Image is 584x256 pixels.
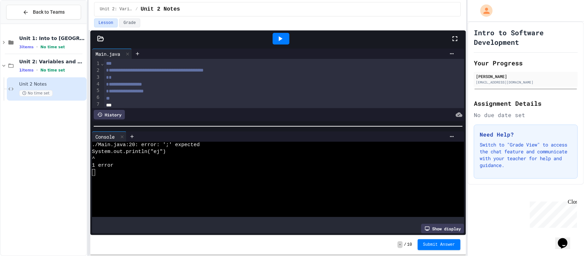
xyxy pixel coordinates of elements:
span: / [135,7,138,12]
span: No time set [40,68,65,73]
div: No due date set [474,111,578,119]
span: / [404,242,406,247]
h1: Intro to Software Development [474,28,578,47]
span: Unit 2: Variables and Expressions [19,59,85,65]
span: Back to Teams [33,9,65,16]
button: Lesson [94,18,118,27]
div: Chat with us now!Close [3,3,47,43]
span: 10 [407,242,412,247]
span: - [398,241,403,248]
iframe: chat widget [555,229,577,249]
div: My Account [473,3,494,18]
div: [PERSON_NAME] [476,73,576,79]
button: Submit Answer [418,239,461,250]
iframe: chat widget [527,199,577,228]
h2: Assignment Details [474,99,578,108]
span: No time set [19,90,53,97]
p: Switch to "Grade View" to access the chat feature and communicate with your teacher for help and ... [480,141,572,169]
span: 3 items [19,45,34,49]
h2: Your Progress [474,58,578,68]
span: 1 items [19,68,34,73]
span: No time set [40,45,65,49]
div: [EMAIL_ADDRESS][DOMAIN_NAME] [476,80,576,85]
button: Back to Teams [6,5,81,20]
h3: Need Help? [480,130,572,139]
span: Unit 2 Notes [19,81,85,87]
span: Unit 1: Into to [GEOGRAPHIC_DATA] [19,35,85,41]
span: Submit Answer [423,242,455,247]
span: • [36,67,38,73]
span: • [36,44,38,50]
span: Unit 2: Variables and Expressions [100,7,133,12]
button: Grade [119,18,140,27]
span: Unit 2 Notes [141,5,180,13]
